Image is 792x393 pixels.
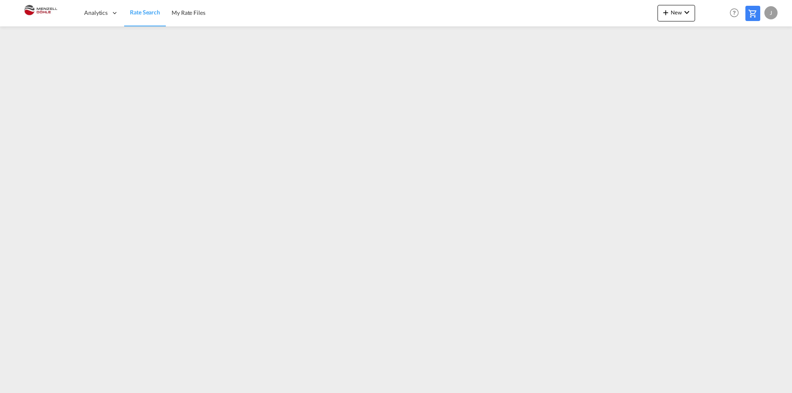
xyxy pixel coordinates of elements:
span: My Rate Files [172,9,205,16]
span: Analytics [84,9,108,17]
div: J [764,6,778,19]
div: Help [727,6,745,21]
img: 5c2b1670644e11efba44c1e626d722bd.JPG [12,4,68,22]
span: New [661,9,692,16]
span: Help [727,6,741,20]
md-icon: icon-plus 400-fg [661,7,671,17]
button: icon-plus 400-fgNewicon-chevron-down [658,5,695,21]
md-icon: icon-chevron-down [682,7,692,17]
span: Rate Search [130,9,160,16]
